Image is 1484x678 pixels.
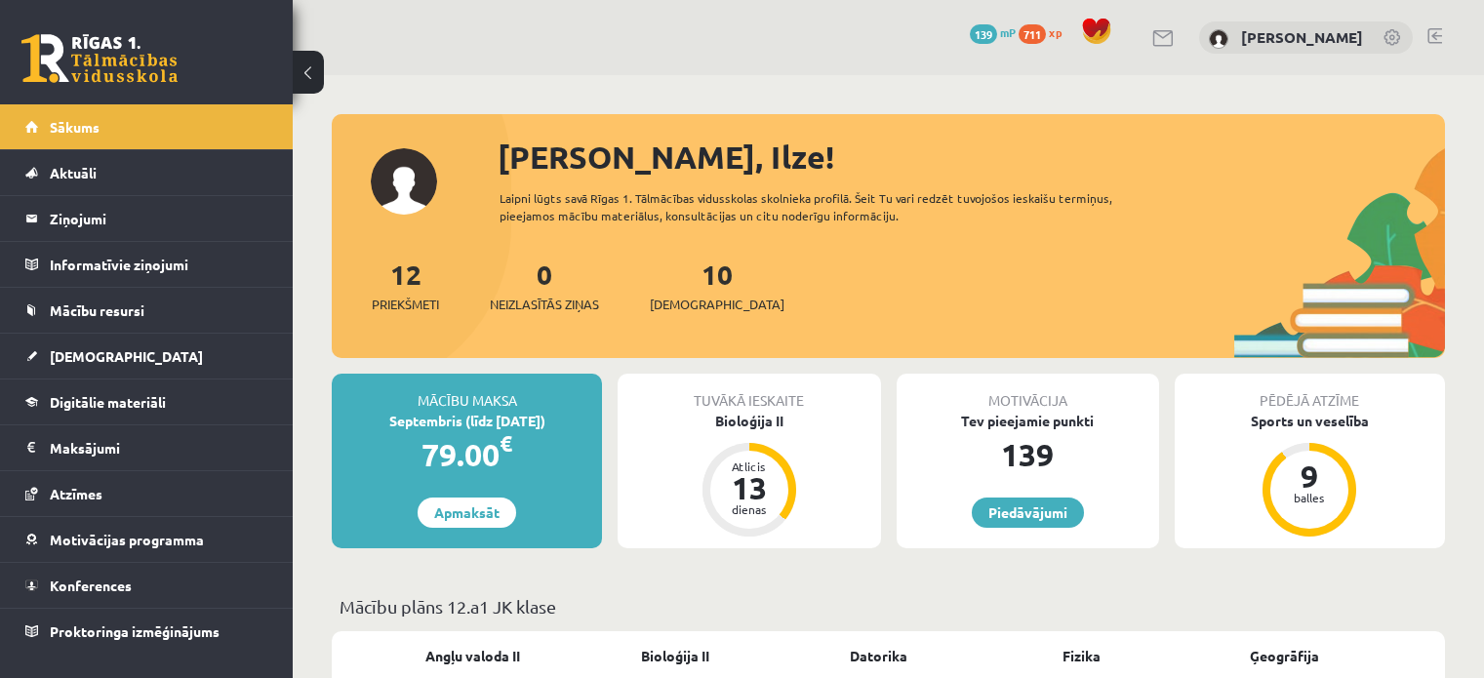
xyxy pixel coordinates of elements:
[50,196,268,241] legend: Ziņojumi
[50,393,166,411] span: Digitālie materiāli
[897,374,1159,411] div: Motivācija
[50,622,220,640] span: Proktoringa izmēģinājums
[500,189,1168,224] div: Laipni lūgts savā Rīgas 1. Tālmācības vidusskolas skolnieka profilā. Šeit Tu vari redzēt tuvojošo...
[720,472,779,503] div: 13
[1250,646,1319,666] a: Ģeogrāfija
[332,374,602,411] div: Mācību maksa
[618,374,880,411] div: Tuvākā ieskaite
[970,24,997,44] span: 139
[25,563,268,608] a: Konferences
[25,242,268,287] a: Informatīvie ziņojumi
[1175,411,1445,539] a: Sports un veselība 9 balles
[50,347,203,365] span: [DEMOGRAPHIC_DATA]
[340,593,1437,619] p: Mācību plāns 12.a1 JK klase
[1019,24,1071,40] a: 711 xp
[720,460,779,472] div: Atlicis
[372,295,439,314] span: Priekšmeti
[972,498,1084,528] a: Piedāvājumi
[498,134,1445,180] div: [PERSON_NAME], Ilze!
[25,425,268,470] a: Maksājumi
[1280,492,1339,503] div: balles
[897,431,1159,478] div: 139
[650,257,784,314] a: 10[DEMOGRAPHIC_DATA]
[50,118,100,136] span: Sākums
[641,646,709,666] a: Bioloģija II
[50,164,97,181] span: Aktuāli
[1209,29,1228,49] img: Ilze Everte
[618,411,880,431] div: Bioloģija II
[1280,460,1339,492] div: 9
[25,471,268,516] a: Atzīmes
[372,257,439,314] a: 12Priekšmeti
[50,485,102,502] span: Atzīmes
[25,104,268,149] a: Sākums
[1175,374,1445,411] div: Pēdējā atzīme
[650,295,784,314] span: [DEMOGRAPHIC_DATA]
[1063,646,1101,666] a: Fizika
[25,609,268,654] a: Proktoringa izmēģinājums
[50,425,268,470] legend: Maksājumi
[25,379,268,424] a: Digitālie materiāli
[25,517,268,562] a: Motivācijas programma
[490,257,599,314] a: 0Neizlasītās ziņas
[500,429,512,458] span: €
[720,503,779,515] div: dienas
[1049,24,1062,40] span: xp
[332,411,602,431] div: Septembris (līdz [DATE])
[21,34,178,83] a: Rīgas 1. Tālmācības vidusskola
[970,24,1016,40] a: 139 mP
[50,577,132,594] span: Konferences
[25,150,268,195] a: Aktuāli
[1175,411,1445,431] div: Sports un veselība
[50,531,204,548] span: Motivācijas programma
[618,411,880,539] a: Bioloģija II Atlicis 13 dienas
[1000,24,1016,40] span: mP
[1019,24,1046,44] span: 711
[50,242,268,287] legend: Informatīvie ziņojumi
[418,498,516,528] a: Apmaksāt
[25,288,268,333] a: Mācību resursi
[425,646,520,666] a: Angļu valoda II
[25,196,268,241] a: Ziņojumi
[50,301,144,319] span: Mācību resursi
[1241,27,1363,47] a: [PERSON_NAME]
[897,411,1159,431] div: Tev pieejamie punkti
[25,334,268,379] a: [DEMOGRAPHIC_DATA]
[850,646,907,666] a: Datorika
[332,431,602,478] div: 79.00
[490,295,599,314] span: Neizlasītās ziņas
